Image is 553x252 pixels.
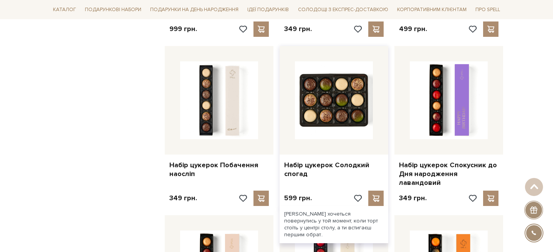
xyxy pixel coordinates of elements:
[50,4,79,16] a: Каталог
[399,161,498,188] a: Набір цукерок Спокусник до Дня народження лавандовий
[295,61,373,139] img: Набір цукерок Солодкий спогад
[169,25,197,33] p: 999 грн.
[284,25,312,33] p: 349 грн.
[169,161,269,179] a: Набір цукерок Побачення наосліп
[280,206,388,243] div: [PERSON_NAME] хочеться повернутись у той момент, коли торт стоїть у центрі столу, а ти встигаєш п...
[82,4,144,16] a: Подарункові набори
[169,194,197,203] p: 349 грн.
[147,4,242,16] a: Подарунки на День народження
[399,25,427,33] p: 499 грн.
[284,194,312,203] p: 599 грн.
[295,3,391,16] a: Солодощі з експрес-доставкою
[399,194,427,203] p: 349 грн.
[244,4,292,16] a: Ідеї подарунків
[284,161,384,179] a: Набір цукерок Солодкий спогад
[472,4,503,16] a: Про Spell
[394,4,470,16] a: Корпоративним клієнтам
